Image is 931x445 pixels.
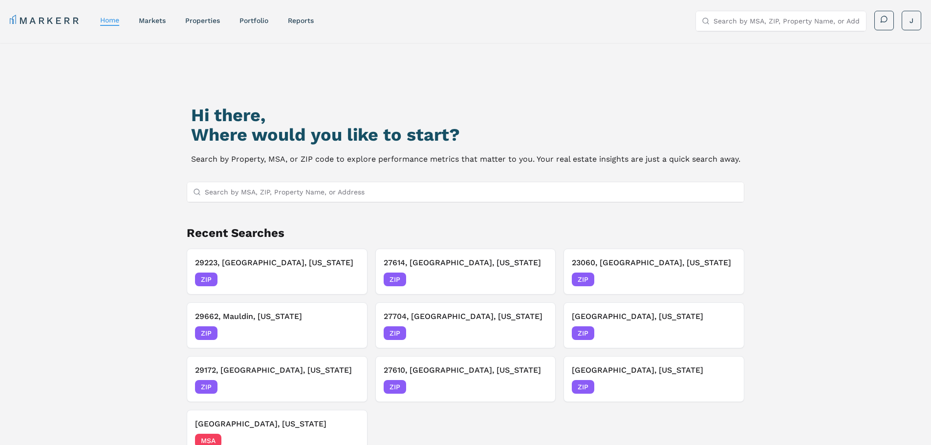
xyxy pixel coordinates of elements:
[384,257,548,269] h3: 27614, [GEOGRAPHIC_DATA], [US_STATE]
[525,328,547,338] span: [DATE]
[384,364,548,376] h3: 27610, [GEOGRAPHIC_DATA], [US_STATE]
[714,328,736,338] span: [DATE]
[239,17,268,24] a: Portfolio
[195,418,359,430] h3: [GEOGRAPHIC_DATA], [US_STATE]
[384,326,406,340] span: ZIP
[572,273,594,286] span: ZIP
[384,380,406,394] span: ZIP
[187,302,368,348] button: 29662, Mauldin, [US_STATE]ZIP[DATE]
[187,356,368,402] button: 29172, [GEOGRAPHIC_DATA], [US_STATE]ZIP[DATE]
[191,152,740,166] p: Search by Property, MSA, or ZIP code to explore performance metrics that matter to you. Your real...
[902,11,921,30] button: J
[375,249,556,295] button: 27614, [GEOGRAPHIC_DATA], [US_STATE]ZIP[DATE]
[10,14,81,27] a: MARKERR
[714,11,860,31] input: Search by MSA, ZIP, Property Name, or Address
[714,382,736,392] span: [DATE]
[288,17,314,24] a: reports
[375,356,556,402] button: 27610, [GEOGRAPHIC_DATA], [US_STATE]ZIP[DATE]
[195,326,217,340] span: ZIP
[100,16,119,24] a: home
[195,273,217,286] span: ZIP
[337,275,359,284] span: [DATE]
[714,275,736,284] span: [DATE]
[572,326,594,340] span: ZIP
[384,311,548,322] h3: 27704, [GEOGRAPHIC_DATA], [US_STATE]
[572,380,594,394] span: ZIP
[337,328,359,338] span: [DATE]
[195,311,359,322] h3: 29662, Mauldin, [US_STATE]
[909,16,913,25] span: J
[525,275,547,284] span: [DATE]
[187,225,745,241] h2: Recent Searches
[191,125,740,145] h2: Where would you like to start?
[563,356,744,402] button: [GEOGRAPHIC_DATA], [US_STATE]ZIP[DATE]
[195,380,217,394] span: ZIP
[572,311,736,322] h3: [GEOGRAPHIC_DATA], [US_STATE]
[191,106,740,125] h1: Hi there,
[195,257,359,269] h3: 29223, [GEOGRAPHIC_DATA], [US_STATE]
[187,249,368,295] button: 29223, [GEOGRAPHIC_DATA], [US_STATE]ZIP[DATE]
[563,249,744,295] button: 23060, [GEOGRAPHIC_DATA], [US_STATE]ZIP[DATE]
[525,382,547,392] span: [DATE]
[572,257,736,269] h3: 23060, [GEOGRAPHIC_DATA], [US_STATE]
[205,182,738,202] input: Search by MSA, ZIP, Property Name, or Address
[185,17,220,24] a: properties
[375,302,556,348] button: 27704, [GEOGRAPHIC_DATA], [US_STATE]ZIP[DATE]
[563,302,744,348] button: [GEOGRAPHIC_DATA], [US_STATE]ZIP[DATE]
[139,17,166,24] a: markets
[384,273,406,286] span: ZIP
[195,364,359,376] h3: 29172, [GEOGRAPHIC_DATA], [US_STATE]
[572,364,736,376] h3: [GEOGRAPHIC_DATA], [US_STATE]
[337,382,359,392] span: [DATE]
